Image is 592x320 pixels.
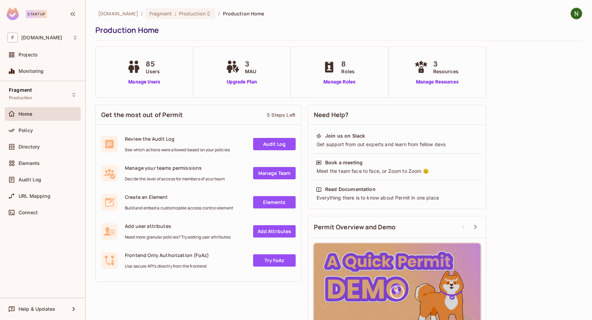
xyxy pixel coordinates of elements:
a: Elements [253,196,296,208]
span: Need Help? [314,111,349,119]
div: Meet the team face to face, or Zoom to Zoom 😉 [316,168,478,175]
span: the active workspace [98,10,138,17]
span: MAU [245,68,256,75]
a: Manage Users [125,78,163,86]
a: Manage Team [253,167,296,179]
span: Frontend Only Authorization (FoAz) [125,252,209,258]
a: Manage Roles [321,78,358,86]
li: / [218,10,220,17]
span: Monitoring [19,68,44,74]
span: Projects [19,52,38,57]
span: 8 [341,59,355,69]
a: Audit Log [253,138,296,150]
span: Fragment [9,87,32,93]
span: Decide the level of access for members of your team [125,176,225,182]
span: 3 [433,59,459,69]
span: Review the Audit Log [125,136,230,142]
div: Read Documentation [325,186,376,193]
span: Connect [19,210,38,215]
div: 5 Steps Left [267,112,295,118]
span: See which actions were allowed based on your policies [125,147,230,153]
img: SReyMgAAAABJRU5ErkJggg== [7,8,19,20]
span: Directory [19,144,40,150]
a: Try FoAz [253,254,296,267]
div: Get support from out experts and learn from fellow devs [316,141,478,148]
span: URL Mapping [19,193,50,199]
span: Fragment [150,10,172,17]
a: Add Attrbutes [253,225,296,238]
span: Build and embed a customizable access control element [125,205,233,211]
img: Nadav Avidan [571,8,582,19]
div: Everything there is to know about Permit in one place [316,194,478,201]
span: Elements [19,161,40,166]
div: Book a meeting [325,159,363,166]
a: Upgrade Plan [224,78,260,86]
span: Permit Overview and Demo [314,223,396,231]
span: Production [179,10,206,17]
a: Manage Resources [413,78,462,86]
span: Create an Element [125,194,233,200]
span: Add user attributes [125,223,230,229]
span: Use secure API's directly from the frontend [125,264,209,269]
span: 3 [245,59,256,69]
span: Manage your teams permissions [125,165,225,171]
span: Need more granular policies? Try adding user attributes [125,234,230,240]
span: Help & Updates [19,306,55,312]
span: Get the most out of Permit [101,111,183,119]
span: Workspace: fragment.fit [21,35,62,40]
span: Users [146,68,160,75]
span: : [174,11,177,16]
div: Join us on Slack [325,132,365,139]
span: Audit Log [19,177,41,182]
span: Policy [19,128,33,133]
span: 85 [146,59,160,69]
span: Resources [433,68,459,75]
div: Startup [26,10,47,18]
span: Roles [341,68,355,75]
div: Production Home [95,25,579,35]
span: F [8,33,18,42]
span: Home [19,111,33,117]
span: Production [9,95,33,101]
li: / [141,10,143,17]
span: Production Home [223,10,264,17]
